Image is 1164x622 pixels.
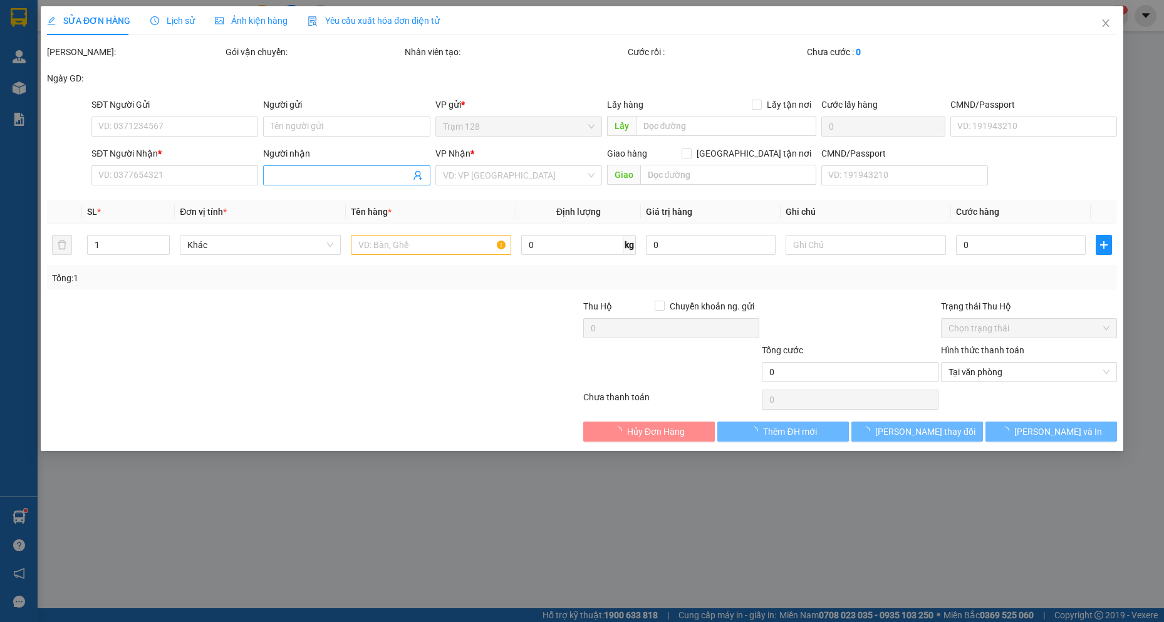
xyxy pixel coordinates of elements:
span: Tại văn phòng [948,363,1109,381]
span: [DATE] [140,6,166,16]
span: SỬA ĐƠN HÀNG [47,16,130,26]
span: Định lượng [556,207,601,217]
span: Quận 10 [18,45,51,55]
span: Lịch sử [150,16,195,26]
button: plus [1096,235,1112,255]
span: loading [749,427,763,435]
span: kg [623,235,636,255]
button: delete [52,235,72,255]
span: loading [861,427,875,435]
span: user-add [413,170,423,180]
span: Tổng cước [762,345,803,355]
label: Hình thức thanh toán [941,345,1024,355]
div: Chưa cước : [807,45,983,59]
span: [GEOGRAPHIC_DATA] tận nơi [692,147,816,160]
span: Chọn trạng thái [948,319,1109,338]
span: [PERSON_NAME] và In [1014,425,1102,438]
span: Đơn vị tính [180,207,227,217]
span: plus [1096,240,1111,250]
span: Giá trị hàng [646,207,692,217]
b: 0 [856,47,861,57]
div: Nhân viên tạo: [405,45,626,59]
div: Người gửi [263,98,430,111]
div: Gói vận chuyển: [226,45,402,59]
span: Khác [187,236,333,254]
strong: N.gửi: [4,81,152,101]
label: Cước lấy hàng [821,100,878,110]
span: Lấy hàng [607,100,643,110]
div: VP gửi [435,98,602,111]
input: Dọc đường [640,165,817,185]
button: [PERSON_NAME] và In [985,422,1117,442]
div: CMND/Passport [950,98,1117,111]
span: TRUNG CMND: [4,81,152,101]
span: Yêu cầu xuất hóa đơn điện tử [308,16,440,26]
span: Giao hàng [607,148,647,158]
img: icon [308,16,318,26]
span: close [1101,18,1111,28]
span: Chuyển khoản ng. gửi [665,299,759,313]
input: Dọc đường [636,116,817,136]
span: loading [1000,427,1014,435]
span: Lấy [607,116,636,136]
span: Thu Hộ [583,301,612,311]
span: SL [87,207,97,217]
strong: CTY XE KHÁCH [54,16,135,29]
input: Ghi Chú [786,235,947,255]
div: Người nhận [263,147,430,160]
div: Cước rồi : [628,45,804,59]
span: loading [613,427,627,435]
span: 052197010157- [PERSON_NAME] [4,81,152,101]
button: [PERSON_NAME] thay đổi [851,422,983,442]
span: Thêm ĐH mới [763,425,816,438]
div: SĐT Người Nhận [91,147,258,160]
button: Close [1088,6,1123,41]
span: Trạm 128 [443,117,595,136]
span: edit [47,16,56,25]
span: Lấy tận nơi [762,98,816,111]
span: Giao [607,165,640,185]
span: clock-circle [150,16,159,25]
span: 0907696988 [71,45,121,55]
div: Chưa thanh toán [582,390,761,412]
div: Ngày GD: [47,71,223,85]
span: Q102509140012 [23,6,89,16]
button: Thêm ĐH mới [717,422,849,442]
th: Ghi chú [781,200,952,224]
span: [PERSON_NAME] thay đổi [875,425,975,438]
input: Cước lấy hàng [821,117,945,137]
strong: VP: SĐT: [4,45,121,55]
span: VP Nhận [435,148,470,158]
span: Cước hàng [956,207,999,217]
div: [PERSON_NAME]: [47,45,223,59]
span: Ảnh kiện hàng [215,16,288,26]
span: Hủy Đơn Hàng [627,425,685,438]
span: PHIẾU GIAO HÀNG [36,55,134,69]
span: 15:00 [115,6,138,16]
div: Trạng thái Thu Hộ [941,299,1117,313]
span: picture [215,16,224,25]
span: Tên hàng [351,207,392,217]
div: Tổng: 1 [52,271,449,285]
input: VD: Bàn, Ghế [351,235,512,255]
button: Hủy Đơn Hàng [583,422,715,442]
strong: THIÊN PHÁT ĐẠT [4,31,95,45]
div: SĐT Người Gửi [91,98,258,111]
div: CMND/Passport [821,147,988,160]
